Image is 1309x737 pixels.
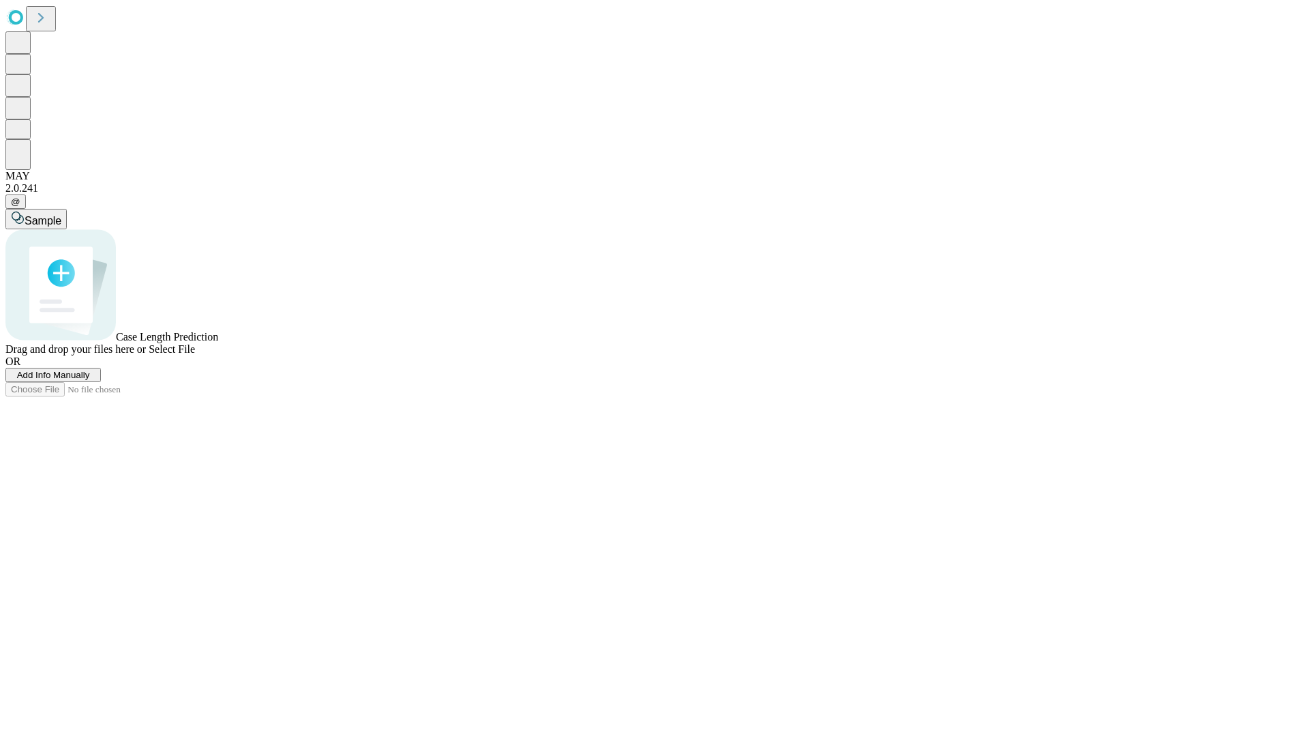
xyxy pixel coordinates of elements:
button: @ [5,194,26,209]
button: Add Info Manually [5,368,101,382]
span: Select File [149,343,195,355]
div: 2.0.241 [5,182,1304,194]
div: MAY [5,170,1304,182]
span: Add Info Manually [17,370,90,380]
span: Drag and drop your files here or [5,343,146,355]
span: Sample [25,215,61,227]
span: @ [11,197,20,207]
span: OR [5,356,20,367]
span: Case Length Prediction [116,331,218,343]
button: Sample [5,209,67,229]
